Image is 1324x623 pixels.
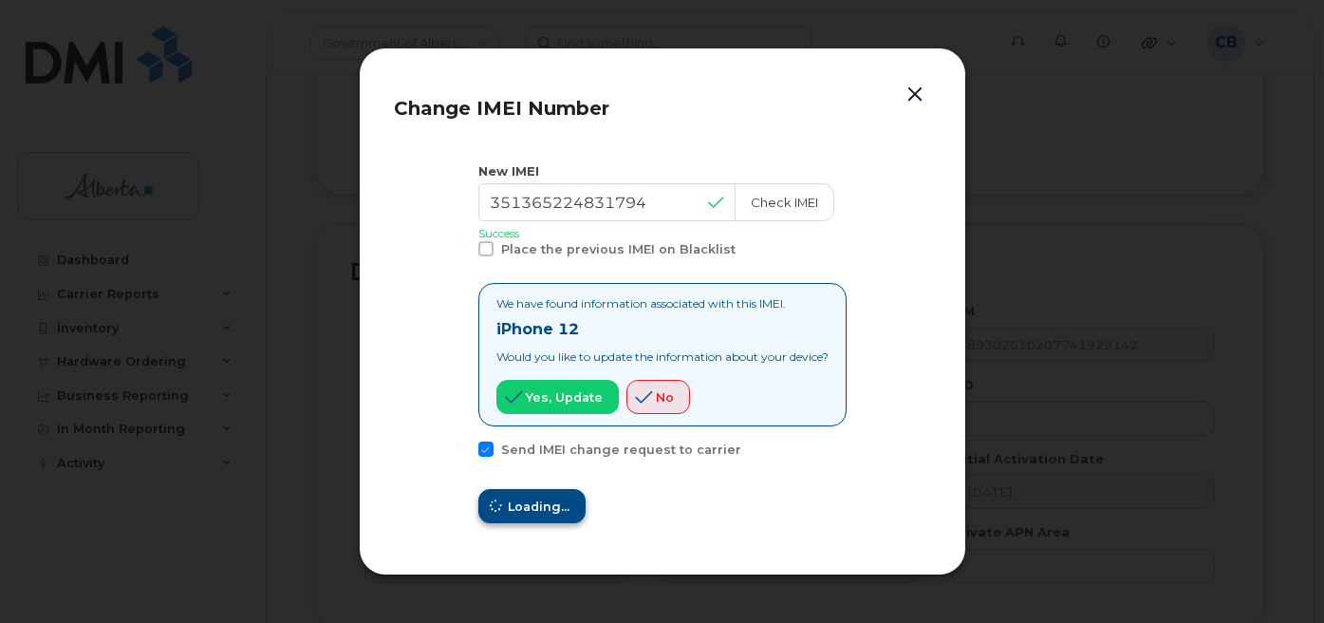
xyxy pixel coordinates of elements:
[496,320,579,338] strong: iPhone 12
[496,349,829,365] p: Would you like to update the information about your device?
[456,442,465,451] input: Send IMEI change request to carrier
[496,380,619,414] button: Yes, update
[496,295,829,311] p: We have found information associated with this IMEI.
[456,241,465,251] input: Place the previous IMEI on Blacklist
[478,162,847,180] div: New IMEI
[394,97,609,120] span: Change IMEI Number
[626,380,690,414] button: No
[501,242,736,256] span: Place the previous IMEI on Blacklist
[478,225,847,241] p: Success
[501,443,741,457] span: Send IMEI change request to carrier
[656,388,674,406] span: No
[526,388,603,406] span: Yes, update
[735,183,834,221] button: Check IMEI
